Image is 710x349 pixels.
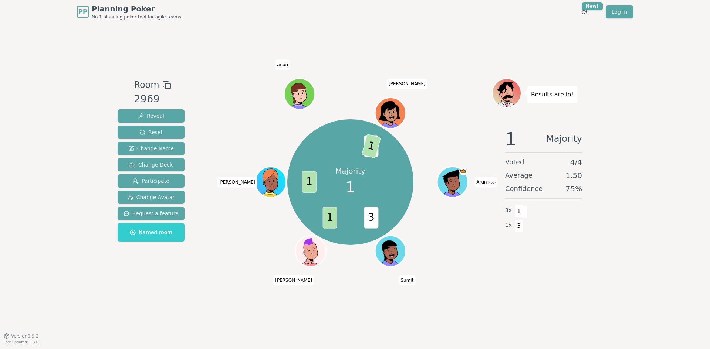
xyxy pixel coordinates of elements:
span: 1.50 [565,170,582,181]
span: Click to change your name [387,79,427,89]
span: Arun is the host [459,168,467,175]
span: 1 [515,205,523,218]
span: Request a feature [124,210,179,217]
span: (you) [487,181,496,184]
span: 3 [364,207,378,229]
span: Average [505,170,532,181]
span: Click to change your name [217,177,257,187]
span: Click to change your name [474,177,497,187]
span: No.1 planning poker tool for agile teams [92,14,181,20]
span: 3 [515,220,523,232]
span: Participate [133,177,169,185]
button: Reset [118,126,185,139]
span: Click to change your name [275,59,290,70]
span: Reveal [138,112,164,120]
button: Named room [118,223,185,242]
button: New! [578,5,591,18]
p: Results are in! [531,89,574,100]
a: PPPlanning PokerNo.1 planning poker tool for agile teams [77,4,181,20]
span: 1 [322,207,337,229]
button: Change Avatar [118,191,185,204]
button: Request a feature [118,207,185,220]
span: Click to change your name [273,275,314,285]
span: 3 x [505,206,512,215]
span: Change Avatar [128,194,175,201]
span: PP [78,7,87,16]
span: 1 [505,130,517,148]
button: Participate [118,174,185,188]
div: 2969 [134,92,171,107]
span: Voted [505,157,524,167]
a: Log in [606,5,633,18]
button: Change Deck [118,158,185,171]
span: 1 x [505,221,512,229]
span: 1 [302,171,316,193]
span: Change Name [128,145,174,152]
p: Majority [335,166,365,176]
span: Last updated: [DATE] [4,340,41,344]
span: Confidence [505,184,542,194]
span: Change Deck [129,161,173,168]
span: Version 0.9.2 [11,333,39,339]
span: 4 / 4 [570,157,582,167]
span: 1 [361,134,381,159]
span: Room [134,78,159,92]
span: 75 % [566,184,582,194]
span: Named room [130,229,172,236]
button: Version0.9.2 [4,333,39,339]
div: New! [582,2,603,10]
span: Majority [546,130,582,148]
button: Reveal [118,109,185,123]
span: Reset [139,129,163,136]
span: Planning Poker [92,4,181,14]
button: Change Name [118,142,185,155]
span: 1 [346,176,355,198]
span: Click to change your name [399,275,415,285]
button: Click to change your avatar [438,168,467,196]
